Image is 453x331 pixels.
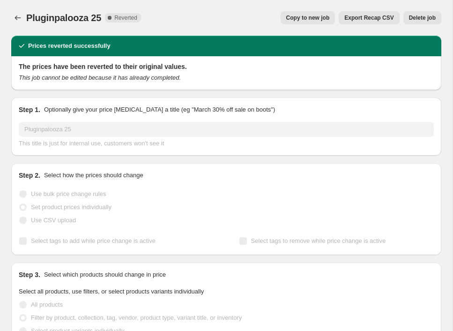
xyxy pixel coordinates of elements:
p: Select which products should change in price [44,270,166,279]
button: Price change jobs [11,11,24,24]
span: This title is just for internal use, customers won't see it [19,140,164,147]
input: 30% off holiday sale [19,122,434,137]
span: Set product prices individually [31,203,111,211]
p: Optionally give your price [MEDICAL_DATA] a title (eg "March 30% off sale on boots") [44,105,275,114]
span: All products [31,301,63,308]
span: Select all products, use filters, or select products variants individually [19,288,204,295]
span: Use CSV upload [31,217,76,224]
span: Copy to new job [286,14,330,22]
span: Filter by product, collection, tag, vendor, product type, variant title, or inventory [31,314,242,321]
span: Select tags to add while price change is active [31,237,156,244]
span: Pluginpalooza 25 [26,13,101,23]
span: Delete job [409,14,436,22]
h2: Prices reverted successfully [28,41,111,51]
i: This job cannot be edited because it has already completed. [19,74,181,81]
span: Use bulk price change rules [31,190,106,197]
h2: Step 1. [19,105,40,114]
button: Export Recap CSV [339,11,399,24]
button: Delete job [403,11,441,24]
h2: The prices have been reverted to their original values. [19,62,434,71]
span: Export Recap CSV [344,14,394,22]
p: Select how the prices should change [44,171,143,180]
span: Reverted [114,14,137,22]
span: Select tags to remove while price change is active [251,237,386,244]
h2: Step 3. [19,270,40,279]
h2: Step 2. [19,171,40,180]
button: Copy to new job [281,11,335,24]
